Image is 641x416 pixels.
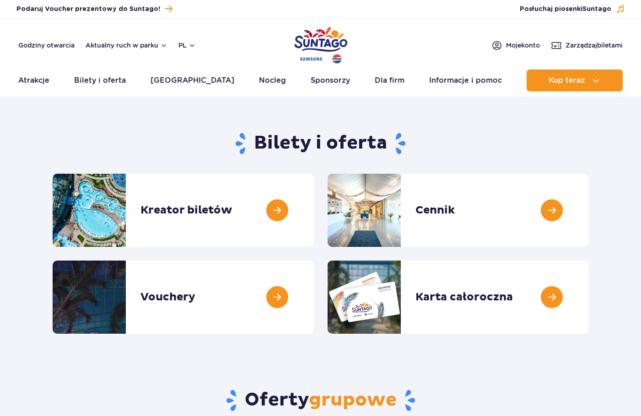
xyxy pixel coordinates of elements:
button: Posłuchaj piosenkiSuntago [520,5,625,14]
a: [GEOGRAPHIC_DATA] [151,69,234,91]
button: Aktualny ruch w parku [86,42,167,49]
button: pl [178,41,196,50]
a: Dla firm [375,69,404,91]
a: Mojekonto [491,40,540,51]
span: Suntago [582,6,611,12]
a: Nocleg [259,69,286,91]
a: Podaruj Voucher prezentowy do Suntago! [16,3,172,15]
span: grupowe [309,389,397,411]
span: Moje konto [506,41,540,50]
a: Sponsorzy [311,69,350,91]
a: Park of Poland [294,23,347,65]
span: Posłuchaj piosenki [520,5,611,14]
a: Informacje i pomoc [429,69,502,91]
h1: Bilety i oferta [53,132,588,155]
a: Bilety i oferta [74,69,126,91]
span: Kup teraz [549,76,585,85]
a: Atrakcje [18,69,49,91]
a: Zarządzajbiletami [551,40,623,51]
span: Podaruj Voucher prezentowy do Suntago! [16,5,160,14]
a: Godziny otwarcia [18,41,75,50]
span: Zarządzaj biletami [566,41,623,50]
h2: Oferty [53,389,588,412]
button: Kup teraz [527,69,623,91]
